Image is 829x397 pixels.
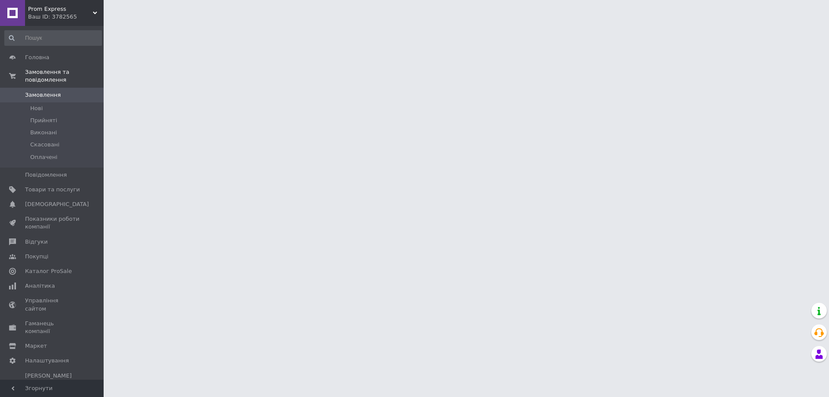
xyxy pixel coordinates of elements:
span: Товари та послуги [25,186,80,194]
span: Відгуки [25,238,47,246]
input: Пошук [4,30,102,46]
span: Гаманець компанії [25,320,80,335]
span: Prom Express [28,5,93,13]
span: Показники роботи компанії [25,215,80,231]
span: Замовлення та повідомлення [25,68,104,84]
span: Головна [25,54,49,61]
span: Аналітика [25,282,55,290]
span: Маркет [25,342,47,350]
div: Ваш ID: 3782565 [28,13,104,21]
span: Повідомлення [25,171,67,179]
span: Покупці [25,253,48,260]
span: Скасовані [30,141,60,149]
span: Оплачені [30,153,57,161]
span: Нові [30,105,43,112]
span: [PERSON_NAME] та рахунки [25,372,80,396]
span: [DEMOGRAPHIC_DATA] [25,200,89,208]
span: Прийняті [30,117,57,124]
span: Каталог ProSale [25,267,72,275]
span: Управління сайтом [25,297,80,312]
span: Виконані [30,129,57,137]
span: Налаштування [25,357,69,365]
span: Замовлення [25,91,61,99]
